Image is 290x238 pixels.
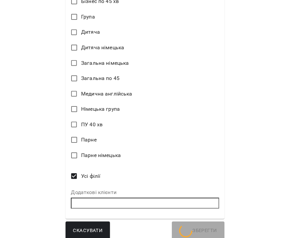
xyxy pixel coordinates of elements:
[81,105,120,113] span: Німецька група
[81,59,129,67] span: Загальна німецька
[81,13,95,21] span: Група
[81,44,124,52] span: Дитяча німецька
[81,28,100,36] span: Дитяча
[73,226,103,235] span: Скасувати
[81,90,132,98] span: Медична англійська
[81,136,97,144] span: Парне
[81,151,121,159] span: Парне німецька
[81,172,100,180] span: Усі філії
[71,190,219,195] label: Додаткові клієнти
[81,74,120,82] span: Загальна по 45
[81,121,103,129] span: ПУ 40 хв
